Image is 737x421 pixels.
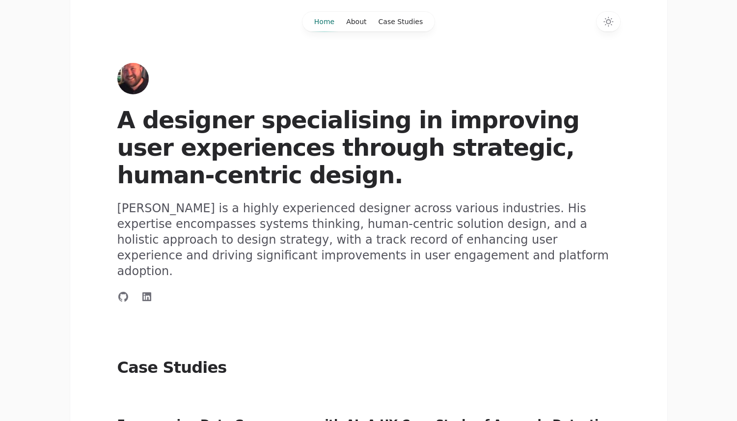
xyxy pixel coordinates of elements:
[117,358,620,377] h2: Case Studies
[141,291,153,303] a: Connect with me on LinkedIn
[117,291,129,303] a: Connect with me on GitHub
[308,12,340,31] a: Home
[117,106,620,189] h1: A designer specialising in improving user experiences through strategic, human-centric design.
[117,63,149,94] a: Home
[373,12,429,31] a: Case Studies
[597,12,620,31] button: Switch to dark theme
[117,200,620,279] p: [PERSON_NAME] is a highly experienced designer across various industries. His expertise encompass...
[340,12,372,31] a: About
